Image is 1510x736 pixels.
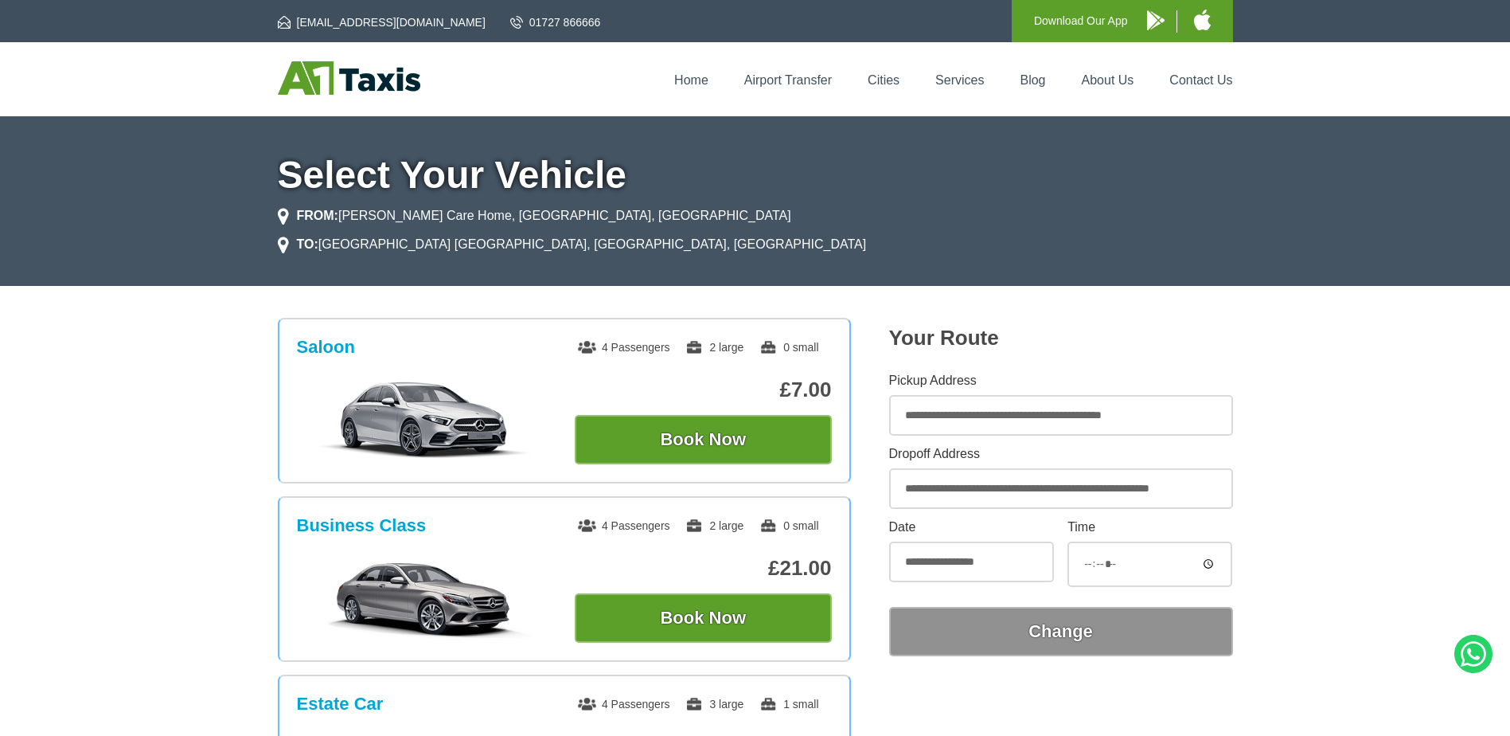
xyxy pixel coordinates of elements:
a: About Us [1082,73,1134,87]
a: Contact Us [1169,73,1232,87]
a: Cities [868,73,899,87]
h3: Saloon [297,337,355,358]
span: 4 Passengers [578,341,670,354]
h1: Select Your Vehicle [278,156,1233,194]
label: Date [889,521,1054,534]
img: A1 Taxis Android App [1147,10,1165,30]
img: A1 Taxis St Albans LTD [278,61,420,95]
span: 1 small [759,698,818,711]
a: Services [935,73,984,87]
h3: Business Class [297,515,427,536]
button: Book Now [575,415,832,464]
span: 0 small [759,341,818,354]
img: Business Class [305,558,544,638]
label: Time [1067,521,1232,534]
button: Change [889,607,1233,656]
strong: TO: [297,237,318,251]
h3: Estate Car [297,694,384,714]
a: 01727 866666 [510,14,601,30]
strong: FROM: [297,209,338,222]
span: 3 large [685,698,743,711]
p: Download Our App [1034,11,1128,31]
a: Airport Transfer [744,73,832,87]
img: Saloon [305,380,544,460]
label: Pickup Address [889,374,1233,387]
label: Dropoff Address [889,448,1233,460]
p: £7.00 [575,378,832,402]
a: [EMAIL_ADDRESS][DOMAIN_NAME] [278,14,486,30]
li: [PERSON_NAME] Care Home, [GEOGRAPHIC_DATA], [GEOGRAPHIC_DATA] [278,206,791,225]
span: 2 large [685,519,743,532]
span: 4 Passengers [578,698,670,711]
li: [GEOGRAPHIC_DATA] [GEOGRAPHIC_DATA], [GEOGRAPHIC_DATA], [GEOGRAPHIC_DATA] [278,235,867,254]
span: 2 large [685,341,743,354]
button: Book Now [575,593,832,643]
img: A1 Taxis iPhone App [1194,10,1211,30]
a: Blog [1020,73,1045,87]
span: 4 Passengers [578,519,670,532]
span: 0 small [759,519,818,532]
h2: Your Route [889,326,1233,350]
a: Home [674,73,708,87]
p: £21.00 [575,556,832,581]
